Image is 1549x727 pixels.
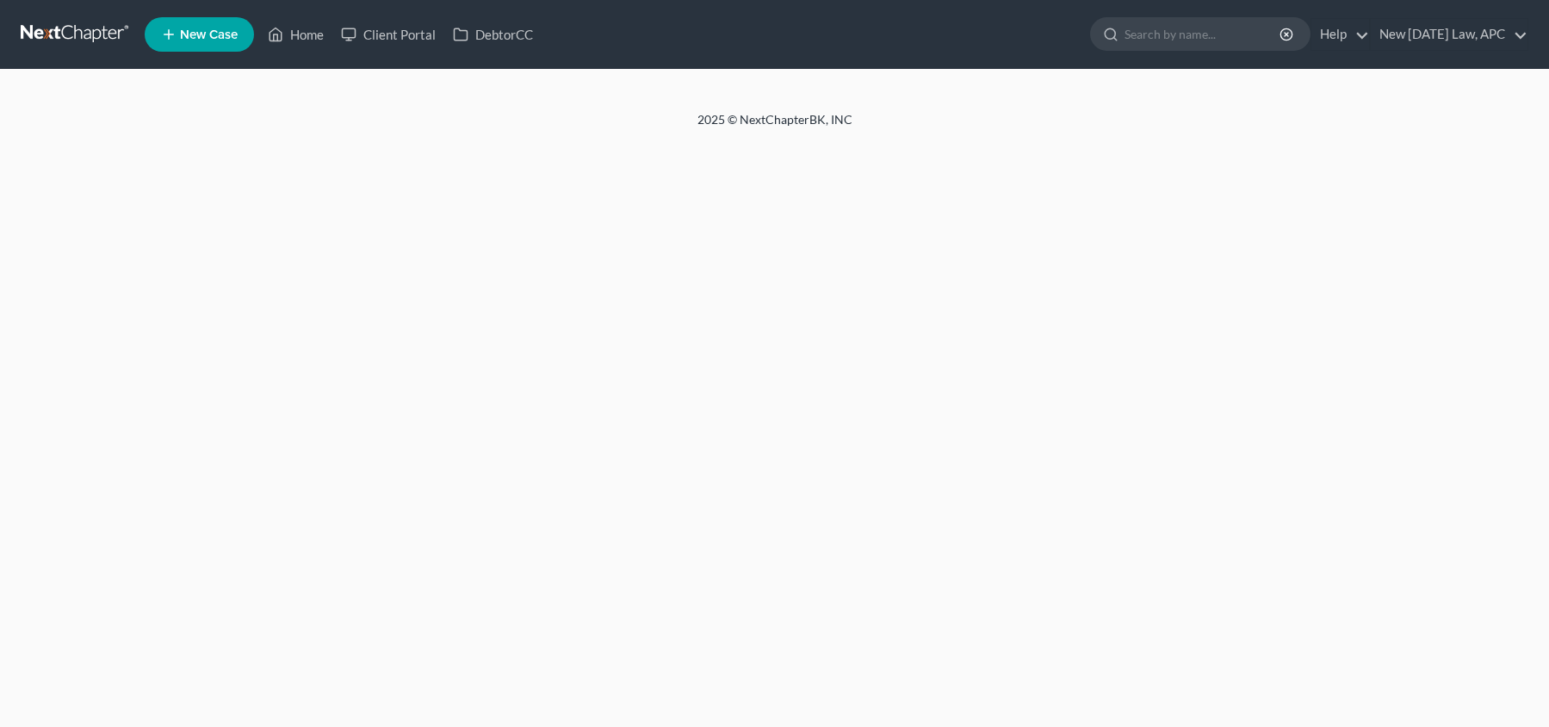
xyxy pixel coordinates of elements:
[259,19,332,50] a: Home
[180,28,238,41] span: New Case
[1311,19,1369,50] a: Help
[1371,19,1527,50] a: New [DATE] Law, APC
[1125,18,1282,50] input: Search by name...
[284,111,1266,142] div: 2025 © NextChapterBK, INC
[332,19,444,50] a: Client Portal
[444,19,542,50] a: DebtorCC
